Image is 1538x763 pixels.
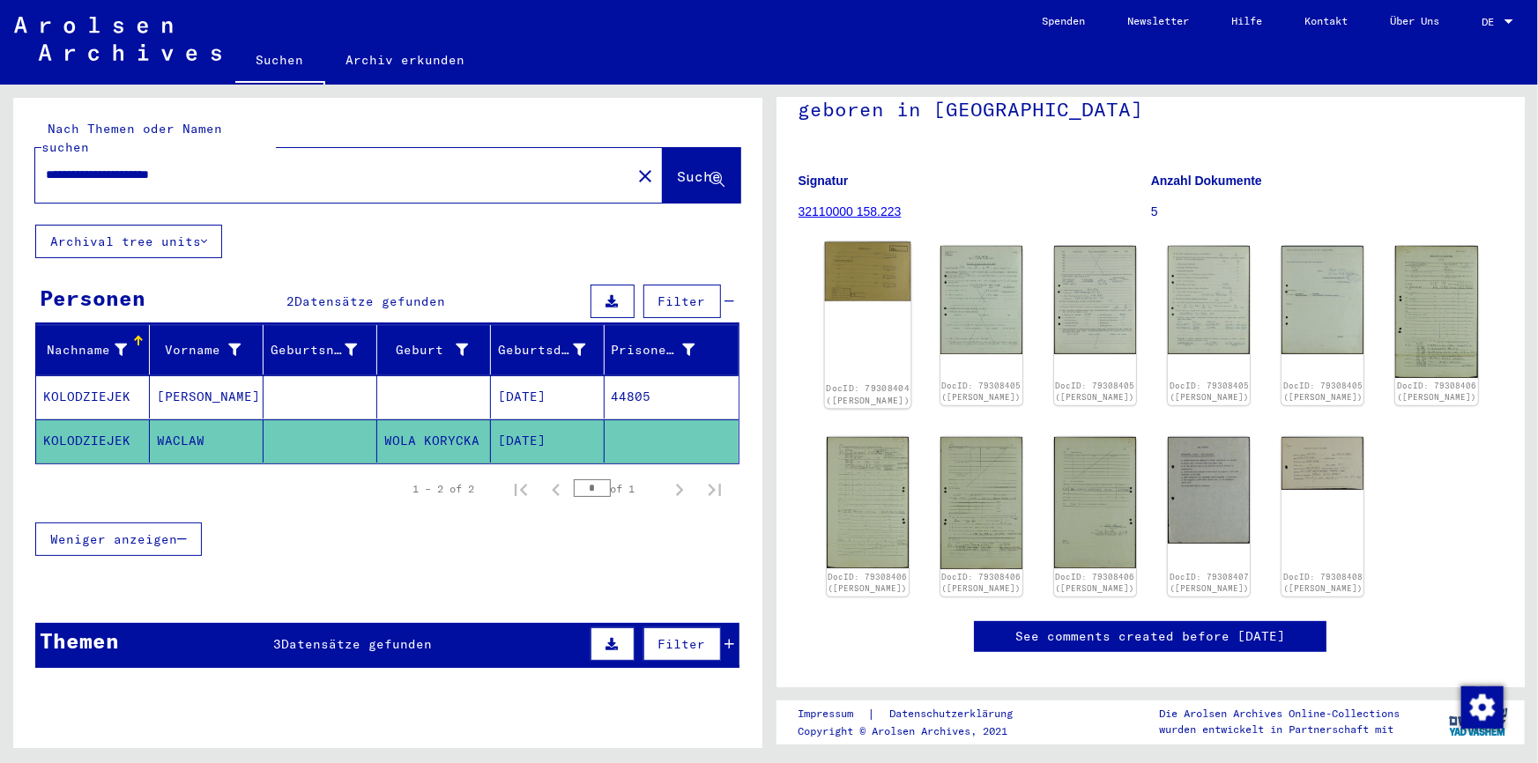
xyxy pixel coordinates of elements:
[1283,572,1363,594] a: DocID: 79308408 ([PERSON_NAME])
[605,325,739,374] mat-header-cell: Prisoner #
[662,471,697,507] button: Next page
[377,419,491,463] mat-cell: WOLA KORYCKA
[824,242,910,302] img: 001.jpg
[612,336,717,364] div: Prisoner #
[281,636,432,652] span: Datensätze gefunden
[286,293,294,309] span: 2
[1054,437,1136,569] img: 004.jpg
[43,336,149,364] div: Nachname
[612,341,695,359] div: Prisoner #
[798,723,1034,739] p: Copyright © Arolsen Archives, 2021
[1054,246,1136,354] img: 002.jpg
[940,246,1022,354] img: 001.jpg
[1170,381,1249,403] a: DocID: 79308405 ([PERSON_NAME])
[235,39,325,85] a: Suchen
[643,285,721,318] button: Filter
[799,174,849,188] b: Signatur
[491,325,605,374] mat-header-cell: Geburtsdatum
[35,522,202,556] button: Weniger anzeigen
[798,705,1034,723] div: |
[574,480,662,497] div: of 1
[663,148,740,203] button: Suche
[50,531,177,547] span: Weniger anzeigen
[658,636,706,652] span: Filter
[1397,381,1476,403] a: DocID: 79308406 ([PERSON_NAME])
[498,341,586,359] div: Geburtsdatum
[799,204,902,219] a: 32110000 158.223
[605,375,739,419] mat-cell: 44805
[827,437,909,569] img: 002.jpg
[628,158,663,193] button: Clear
[264,325,377,374] mat-header-cell: Geburtsname
[1055,381,1134,403] a: DocID: 79308405 ([PERSON_NAME])
[1055,572,1134,594] a: DocID: 79308406 ([PERSON_NAME])
[828,572,907,594] a: DocID: 79308406 ([PERSON_NAME])
[826,383,910,406] a: DocID: 79308404 ([PERSON_NAME])
[36,325,150,374] mat-header-cell: Nachname
[1282,246,1363,354] img: 004.jpg
[1159,706,1400,722] p: Die Arolsen Archives Online-Collections
[273,636,281,652] span: 3
[36,419,150,463] mat-cell: KOLODZIEJEK
[384,341,468,359] div: Geburt‏
[875,705,1034,723] a: Datenschutzerklärung
[157,341,241,359] div: Vorname
[1168,246,1250,354] img: 003.jpg
[643,627,721,661] button: Filter
[1151,203,1503,221] p: 5
[1159,722,1400,737] p: wurden entwickelt in Partnerschaft mit
[1283,381,1363,403] a: DocID: 79308405 ([PERSON_NAME])
[294,293,445,309] span: Datensätze gefunden
[1395,246,1477,378] img: 001.jpg
[940,437,1022,570] img: 003.jpg
[491,375,605,419] mat-cell: [DATE]
[1015,627,1285,646] a: See comments created before [DATE]
[325,39,487,81] a: Archiv erkunden
[635,166,656,187] mat-icon: close
[1151,174,1262,188] b: Anzahl Dokumente
[678,167,722,185] span: Suche
[1445,700,1512,744] img: yv_logo.png
[150,375,264,419] mat-cell: [PERSON_NAME]
[271,341,357,359] div: Geburtsname
[798,705,867,723] a: Impressum
[271,336,379,364] div: Geburtsname
[377,325,491,374] mat-header-cell: Geburt‏
[941,381,1021,403] a: DocID: 79308405 ([PERSON_NAME])
[413,481,475,497] div: 1 – 2 of 2
[941,572,1021,594] a: DocID: 79308406 ([PERSON_NAME])
[41,121,222,155] mat-label: Nach Themen oder Namen suchen
[1170,572,1249,594] a: DocID: 79308407 ([PERSON_NAME])
[1168,437,1250,544] img: 001.jpg
[697,471,732,507] button: Last page
[150,419,264,463] mat-cell: WACLAW
[384,336,490,364] div: Geburt‏
[1461,686,1504,729] img: Zustimmung ändern
[150,325,264,374] mat-header-cell: Vorname
[40,282,145,314] div: Personen
[539,471,574,507] button: Previous page
[43,341,127,359] div: Nachname
[40,625,119,656] div: Themen
[503,471,539,507] button: First page
[498,336,608,364] div: Geburtsdatum
[35,225,222,258] button: Archival tree units
[658,293,706,309] span: Filter
[1482,16,1501,28] span: DE
[36,375,150,419] mat-cell: KOLODZIEJEK
[491,419,605,463] mat-cell: [DATE]
[1282,437,1363,490] img: 001.jpg
[14,17,221,61] img: Arolsen_neg.svg
[157,336,263,364] div: Vorname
